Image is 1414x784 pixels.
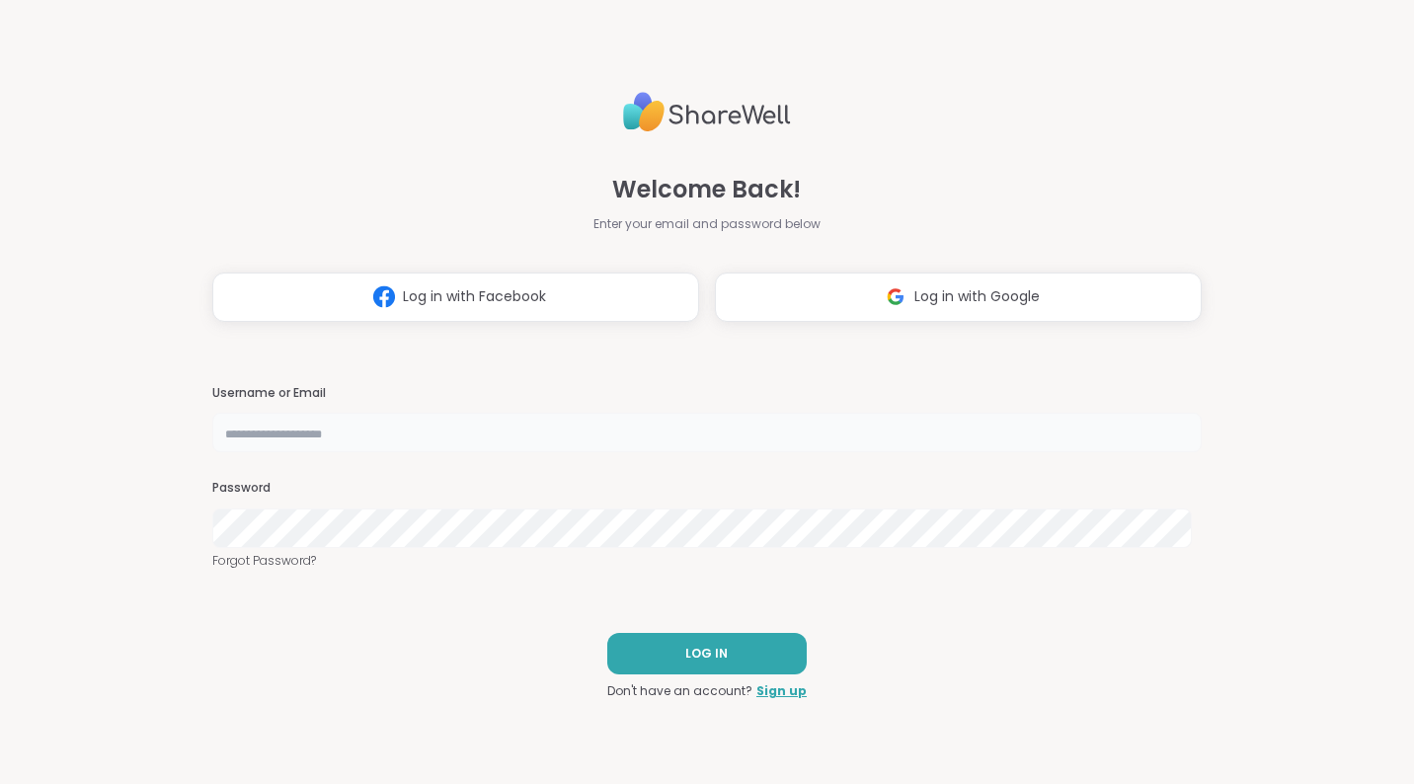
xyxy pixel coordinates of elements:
span: Welcome Back! [612,172,801,207]
span: Log in with Facebook [403,286,546,307]
h3: Username or Email [212,385,1202,402]
span: Enter your email and password below [593,215,821,233]
button: Log in with Facebook [212,273,699,322]
button: LOG IN [607,633,807,674]
img: ShareWell Logo [623,84,791,140]
img: ShareWell Logomark [877,278,914,315]
img: ShareWell Logomark [365,278,403,315]
a: Forgot Password? [212,552,1202,570]
button: Log in with Google [715,273,1202,322]
span: LOG IN [685,645,728,663]
span: Don't have an account? [607,682,752,700]
span: Log in with Google [914,286,1040,307]
a: Sign up [756,682,807,700]
h3: Password [212,480,1202,497]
